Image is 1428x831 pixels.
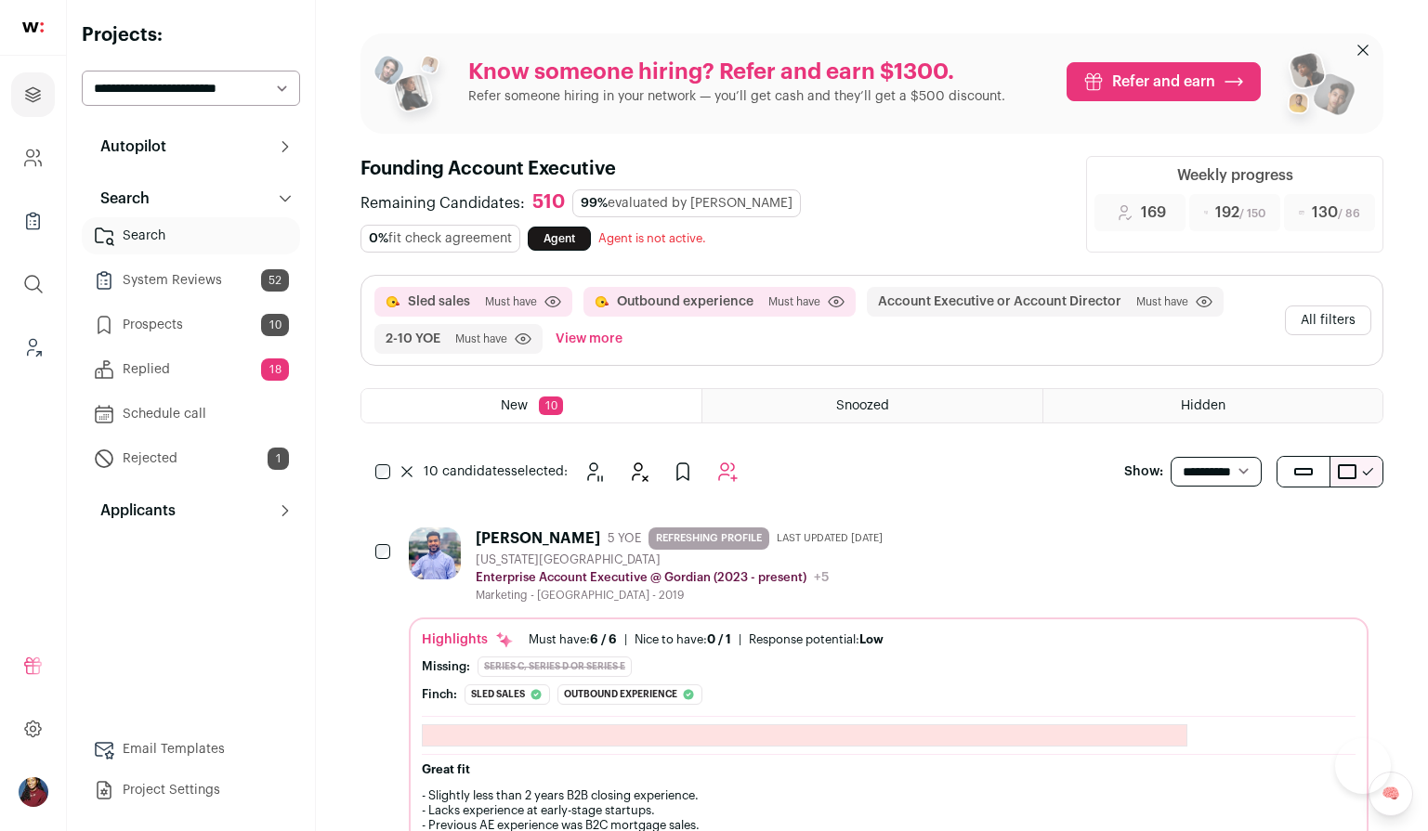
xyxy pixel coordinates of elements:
[19,777,48,807] button: Open dropdown
[707,633,731,645] span: 0 / 1
[476,588,890,603] div: Marketing - [GEOGRAPHIC_DATA] - 2019
[11,136,55,180] a: Company and ATS Settings
[1177,164,1293,187] div: Weekly progress
[1239,208,1265,219] span: / 150
[608,531,641,546] span: 5 YOE
[82,262,300,299] a: System Reviews52
[11,199,55,243] a: Company Lists
[422,687,457,702] div: Finch:
[590,633,617,645] span: 6 / 6
[360,225,520,253] div: fit check agreement
[777,531,883,546] span: Last updated [DATE]
[82,772,300,809] a: Project Settings
[814,571,829,584] span: +5
[82,180,300,217] button: Search
[878,292,1121,311] button: Account Executive or Account Director
[702,389,1042,422] a: Snoozed
[82,731,300,768] a: Email Templates
[360,192,525,214] span: Remaining Candidates:
[422,630,514,649] div: Highlights
[409,527,461,579] img: 243355a3388628615c7b42603ae1d9dba39dd6d06b5dfe04f77889d14ca614d5
[575,453,612,490] button: Snooze
[372,48,453,130] img: referral_people_group_1-3817b86375c0e7f77b15e9e1740954ef64e1f78137dd7e9f4ff27367cb2cd09a.png
[749,632,884,647] div: Response potential:
[552,324,626,354] button: View more
[664,453,701,490] button: Add to Prospects
[1369,772,1413,816] a: 🧠
[485,294,537,309] span: Must have
[261,269,289,292] span: 52
[1312,201,1360,224] span: 130
[529,632,884,647] ul: | |
[261,358,289,381] span: 18
[82,217,300,254] a: Search
[422,659,470,674] div: Missing:
[82,492,300,529] button: Applicants
[476,552,890,567] div: [US_STATE][GEOGRAPHIC_DATA]
[478,656,632,677] div: Series C, Series D or Series E
[11,325,55,370] a: Leads (Backoffice)
[89,188,150,210] p: Search
[268,448,289,470] span: 1
[424,462,568,481] span: selected:
[476,529,600,548] div: [PERSON_NAME]
[1141,201,1166,224] span: 169
[1136,294,1188,309] span: Must have
[261,314,289,336] span: 10
[539,396,563,415] span: 10
[617,292,753,311] button: Outbound experience
[532,191,565,214] div: 510
[598,232,706,244] span: Agent is not active.
[89,136,166,158] p: Autopilot
[1043,389,1382,422] a: Hidden
[386,330,440,348] button: 2-10 YOE
[768,294,820,309] span: Must have
[408,292,470,311] button: Sled sales
[468,87,1005,106] p: Refer someone hiring in your network — you’ll get cash and they’ll get a $500 discount.
[620,453,657,490] button: Hide
[501,399,528,412] span: New
[709,453,746,490] button: Add to Autopilot
[369,232,388,245] span: 0%
[455,331,507,346] span: Must have
[82,396,300,433] a: Schedule call
[1124,462,1163,481] p: Show:
[82,128,300,165] button: Autopilot
[19,777,48,807] img: 10010497-medium_jpg
[82,22,300,48] h2: Projects:
[82,440,300,477] a: Rejected1
[360,156,1064,182] h1: Founding Account Executive
[476,570,806,585] p: Enterprise Account Executive @ Gordian (2023 - present)
[82,351,300,388] a: Replied18
[1067,62,1261,101] a: Refer and earn
[836,399,889,412] span: Snoozed
[648,527,769,550] span: REFRESHING PROFILE
[468,58,1005,87] p: Know someone hiring? Refer and earn $1300.
[22,22,44,32] img: wellfound-shorthand-0d5821cbd27db2630d0214b213865d53afaa358527fdda9d0ea32b1df1b89c2c.svg
[1276,45,1357,134] img: referral_people_group_2-7c1ec42c15280f3369c0665c33c00ed472fd7f6af9dd0ec46c364f9a93ccf9a4.png
[529,632,617,647] div: Must have:
[581,197,608,210] span: 99%
[11,72,55,117] a: Projects
[465,684,550,705] div: Sled sales
[1181,399,1225,412] span: Hidden
[859,633,884,645] span: Low
[82,306,300,344] a: Prospects10
[424,465,511,478] span: 10 candidates
[572,189,801,217] div: evaluated by [PERSON_NAME]
[635,632,731,647] div: Nice to have:
[1335,738,1391,794] iframe: Help Scout Beacon - Open
[557,684,702,705] div: Outbound experience
[1338,208,1360,219] span: / 86
[528,227,591,251] a: Agent
[1285,305,1371,335] button: All filters
[422,762,1356,777] h2: Great fit
[1215,201,1265,224] span: 192
[89,500,176,522] p: Applicants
